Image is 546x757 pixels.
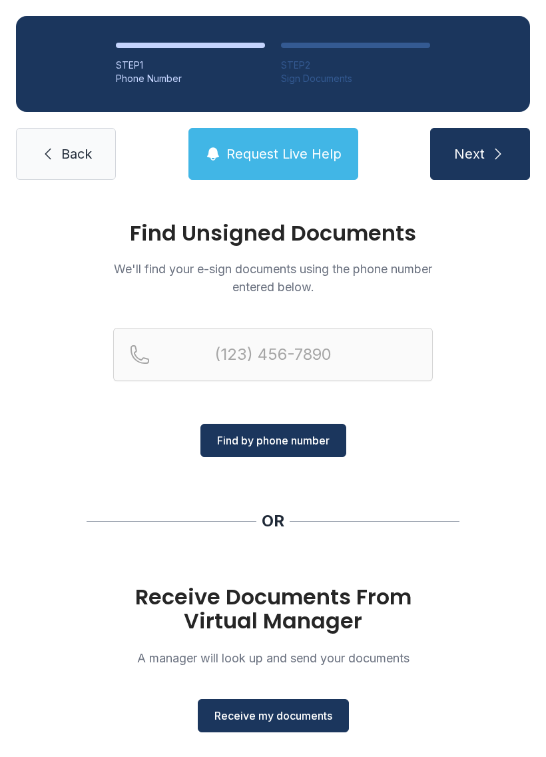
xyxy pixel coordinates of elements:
[116,72,265,85] div: Phone Number
[113,585,433,633] h1: Receive Documents From Virtual Manager
[226,145,342,163] span: Request Live Help
[217,432,330,448] span: Find by phone number
[281,72,430,85] div: Sign Documents
[454,145,485,163] span: Next
[116,59,265,72] div: STEP 1
[281,59,430,72] div: STEP 2
[113,223,433,244] h1: Find Unsigned Documents
[113,328,433,381] input: Reservation phone number
[61,145,92,163] span: Back
[214,708,332,724] span: Receive my documents
[113,260,433,296] p: We'll find your e-sign documents using the phone number entered below.
[262,510,284,532] div: OR
[113,649,433,667] p: A manager will look up and send your documents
